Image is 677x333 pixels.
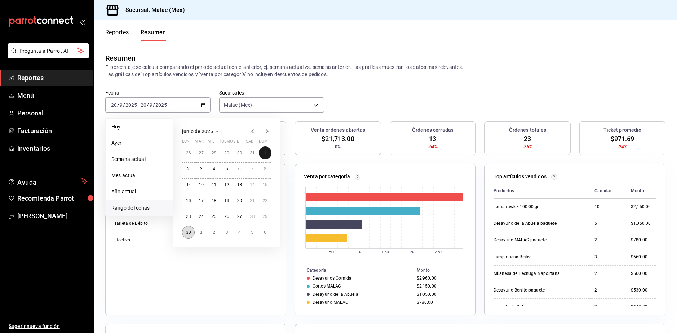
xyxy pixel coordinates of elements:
[311,126,366,134] h3: Venta órdenes abiertas
[186,214,191,219] abbr: 23 de junio de 2025
[5,52,89,60] a: Pregunta a Parrot AI
[117,102,119,108] span: /
[17,108,88,118] span: Personal
[140,102,147,108] input: --
[594,237,619,243] div: 2
[233,210,246,223] button: 27 de junio de 2025
[220,146,233,159] button: 29 de mayo de 2025
[259,226,271,239] button: 6 de julio de 2025
[250,214,255,219] abbr: 28 de junio de 2025
[17,211,88,221] span: [PERSON_NAME]
[9,323,88,330] span: Sugerir nueva función
[305,250,307,254] text: 0
[182,139,190,146] abbr: lunes
[212,214,216,219] abbr: 25 de junio de 2025
[125,102,137,108] input: ----
[138,102,140,108] span: -
[220,162,233,175] button: 5 de junio de 2025
[208,146,220,159] button: 28 de mayo de 2025
[195,178,207,191] button: 10 de junio de 2025
[259,178,271,191] button: 15 de junio de 2025
[220,139,263,146] abbr: jueves
[631,271,656,277] div: $560.00
[212,150,216,155] abbr: 28 de mayo de 2025
[105,63,665,78] p: El porcentaje se calcula comparando el período actual con el anterior, ej. semana actual vs. sema...
[631,237,656,243] div: $780.00
[238,230,241,235] abbr: 4 de julio de 2025
[195,194,207,207] button: 17 de junio de 2025
[182,210,195,223] button: 23 de junio de 2025
[381,250,389,254] text: 1.5K
[224,214,229,219] abbr: 26 de junio de 2025
[417,300,464,305] div: $780.00
[250,150,255,155] abbr: 31 de mayo de 2025
[494,237,566,243] div: Desayuno MALAC paquete
[237,214,242,219] abbr: 27 de junio de 2025
[212,198,216,203] abbr: 18 de junio de 2025
[357,250,362,254] text: 1K
[264,166,266,171] abbr: 8 de junio de 2025
[322,134,354,144] span: $21,713.00
[233,178,246,191] button: 13 de junio de 2025
[246,178,258,191] button: 14 de junio de 2025
[264,230,266,235] abbr: 6 de julio de 2025
[594,287,619,293] div: 2
[105,90,211,95] label: Fecha
[120,6,185,14] h3: Sucursal: Malac (Mex)
[79,19,85,25] button: open_drawer_menu
[264,150,266,155] abbr: 1 de junio de 2025
[208,194,220,207] button: 18 de junio de 2025
[199,150,203,155] abbr: 27 de mayo de 2025
[233,194,246,207] button: 20 de junio de 2025
[208,178,220,191] button: 11 de junio de 2025
[199,214,203,219] abbr: 24 de junio de 2025
[182,194,195,207] button: 16 de junio de 2025
[182,128,213,134] span: junio de 2025
[238,166,241,171] abbr: 6 de junio de 2025
[259,139,268,146] abbr: domingo
[182,146,195,159] button: 26 de mayo de 2025
[182,226,195,239] button: 30 de junio de 2025
[220,226,233,239] button: 3 de julio de 2025
[494,183,589,199] th: Productos
[237,182,242,187] abbr: 13 de junio de 2025
[611,134,634,144] span: $971.69
[224,198,229,203] abbr: 19 de junio de 2025
[263,198,267,203] abbr: 22 de junio de 2025
[195,162,207,175] button: 3 de junio de 2025
[105,53,136,63] div: Resumen
[594,304,619,310] div: 2
[105,29,166,41] div: navigation tabs
[208,226,220,239] button: 2 de julio de 2025
[233,226,246,239] button: 4 de julio de 2025
[246,194,258,207] button: 21 de junio de 2025
[8,43,89,58] button: Pregunta a Parrot AI
[187,166,190,171] abbr: 2 de junio de 2025
[17,193,88,203] span: Recomienda Parrot
[220,210,233,223] button: 26 de junio de 2025
[631,204,656,210] div: $2,150.00
[250,182,255,187] abbr: 14 de junio de 2025
[494,254,566,260] div: Tampiqueña Bistec
[631,220,656,227] div: $1,050.00
[105,29,129,41] button: Reportes
[19,47,78,55] span: Pregunta a Parrot AI
[182,162,195,175] button: 2 de junio de 2025
[625,183,656,199] th: Monto
[259,146,271,159] button: 1 de junio de 2025
[414,266,475,274] th: Monto
[494,173,547,180] p: Top artículos vendidos
[524,134,531,144] span: 23
[494,271,566,277] div: Milanesa de Pechuga Napolitana
[111,172,167,179] span: Mes actual
[182,178,195,191] button: 9 de junio de 2025
[149,102,153,108] input: --
[186,230,191,235] abbr: 30 de junio de 2025
[111,204,167,212] span: Rango de fechas
[412,126,453,134] h3: Órdenes cerradas
[17,91,88,100] span: Menú
[594,271,619,277] div: 2
[220,178,233,191] button: 12 de junio de 2025
[147,102,149,108] span: /
[589,183,625,199] th: Cantidad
